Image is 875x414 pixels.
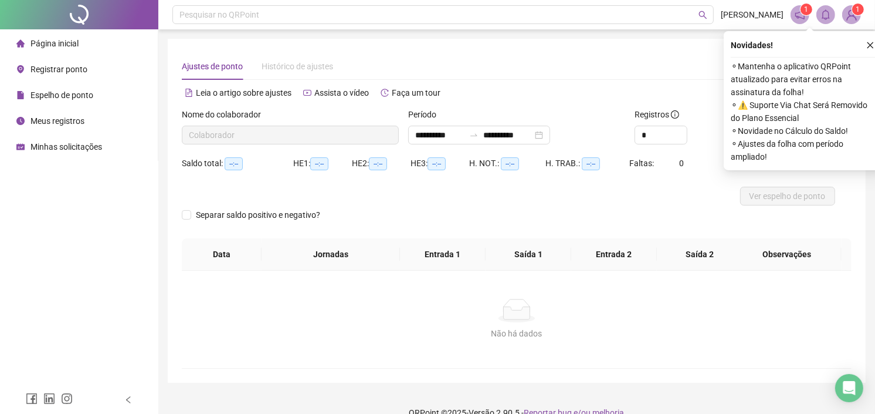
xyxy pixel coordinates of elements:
span: Novidades ! [731,39,773,52]
th: Entrada 1 [400,238,486,271]
span: 1 [856,5,860,14]
div: HE 2: [352,157,411,170]
span: left [124,396,133,404]
span: environment [16,65,25,73]
span: info-circle [671,110,679,119]
th: Jornadas [262,238,399,271]
span: Faça um tour [392,88,440,97]
span: Assista o vídeo [314,88,369,97]
span: close [866,41,874,49]
span: Faltas: [629,159,656,168]
span: Registros [635,108,679,121]
span: schedule [16,143,25,151]
span: --:-- [428,157,446,170]
span: Página inicial [30,39,79,48]
button: Ver espelho de ponto [740,187,835,206]
span: youtube [303,89,311,97]
span: history [381,89,389,97]
span: home [16,39,25,48]
span: --:-- [225,157,243,170]
span: Observações [742,248,832,261]
th: Saída 2 [657,238,742,271]
span: Minhas solicitações [30,142,102,152]
span: Registrar ponto [30,65,87,74]
span: Ajustes de ponto [182,62,243,71]
span: --:-- [310,157,328,170]
div: HE 1: [293,157,352,170]
span: to [469,130,479,140]
span: instagram [61,393,73,405]
div: Saldo total: [182,157,293,170]
span: Separar saldo positivo e negativo? [191,208,325,221]
div: HE 3: [411,157,469,170]
span: linkedin [43,393,55,405]
span: 0 [679,159,684,168]
span: --:-- [501,157,519,170]
span: facebook [26,393,38,405]
span: --:-- [369,157,387,170]
span: file-text [185,89,193,97]
div: Open Intercom Messenger [835,374,863,402]
div: H. TRAB.: [545,157,629,170]
span: 1 [805,5,809,14]
div: H. NOT.: [469,157,545,170]
span: --:-- [582,157,600,170]
span: clock-circle [16,117,25,125]
span: Espelho de ponto [30,90,93,100]
sup: 1 [801,4,812,15]
th: Data [182,238,262,271]
img: 90142 [843,6,860,23]
span: [PERSON_NAME] [721,8,784,21]
th: Observações [732,238,842,271]
span: Meus registros [30,116,84,126]
span: search [698,11,707,19]
sup: Atualize o seu contato no menu Meus Dados [852,4,864,15]
span: bell [820,9,831,20]
div: Não há dados [196,327,837,340]
th: Saída 1 [486,238,571,271]
span: Histórico de ajustes [262,62,333,71]
span: file [16,91,25,99]
label: Período [408,108,444,121]
span: swap-right [469,130,479,140]
span: notification [795,9,805,20]
th: Entrada 2 [571,238,657,271]
span: Leia o artigo sobre ajustes [196,88,291,97]
label: Nome do colaborador [182,108,269,121]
